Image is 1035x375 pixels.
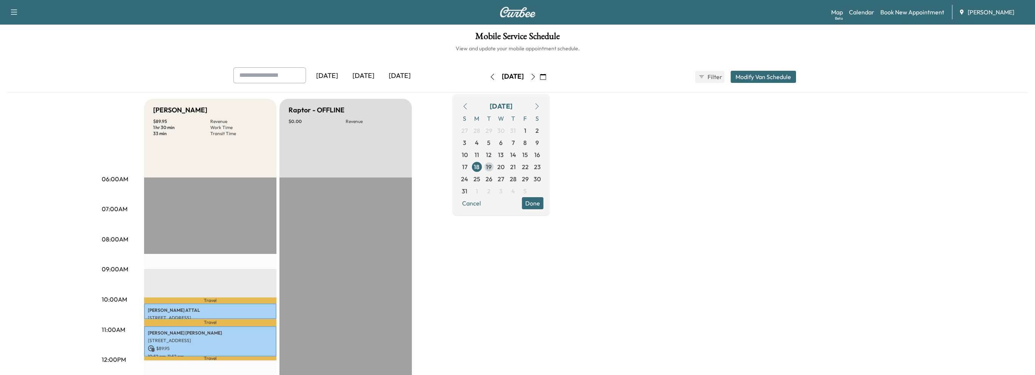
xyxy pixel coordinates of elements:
[535,138,539,147] span: 9
[382,67,418,85] div: [DATE]
[475,138,479,147] span: 4
[102,295,127,304] p: 10:00AM
[153,105,207,115] h5: [PERSON_NAME]
[502,72,524,81] div: [DATE]
[522,150,528,159] span: 15
[462,162,467,171] span: 17
[510,150,516,159] span: 14
[498,174,504,184] span: 27
[8,45,1027,52] h6: View and update your mobile appointment schedule.
[102,174,128,184] p: 06:00AM
[498,150,504,159] span: 13
[459,197,484,209] button: Cancel
[487,138,490,147] span: 5
[144,319,276,326] p: Travel
[499,187,503,196] span: 3
[153,131,210,137] p: 33 min
[102,265,128,274] p: 09:00AM
[210,131,267,137] p: Transit Time
[486,126,492,135] span: 29
[346,118,403,124] p: Revenue
[535,126,539,135] span: 2
[511,187,515,196] span: 4
[500,7,536,17] img: Curbee Logo
[461,126,468,135] span: 27
[289,118,346,124] p: $ 0.00
[462,187,467,196] span: 31
[148,345,273,352] p: $ 89.95
[461,174,468,184] span: 24
[497,126,504,135] span: 30
[8,32,1027,45] h1: Mobile Service Schedule
[153,124,210,131] p: 1 hr 30 min
[499,138,503,147] span: 6
[102,325,125,334] p: 11:00AM
[835,16,843,21] div: Beta
[345,67,382,85] div: [DATE]
[495,112,507,124] span: W
[534,162,541,171] span: 23
[148,315,273,321] p: [STREET_ADDRESS]
[153,118,210,124] p: $ 89.95
[102,235,128,244] p: 08:00AM
[486,150,492,159] span: 12
[309,67,345,85] div: [DATE]
[102,204,127,213] p: 07:00AM
[524,126,526,135] span: 1
[523,138,527,147] span: 8
[148,330,273,336] p: [PERSON_NAME] [PERSON_NAME]
[731,71,796,83] button: Modify Van Schedule
[708,72,721,81] span: Filter
[474,162,479,171] span: 18
[522,197,543,209] button: Done
[968,8,1014,17] span: [PERSON_NAME]
[486,174,492,184] span: 26
[210,124,267,131] p: Work Time
[463,138,466,147] span: 3
[473,174,480,184] span: 25
[486,162,492,171] span: 19
[459,112,471,124] span: S
[487,187,490,196] span: 2
[490,101,512,112] div: [DATE]
[148,307,273,313] p: [PERSON_NAME] ATTAL
[507,112,519,124] span: T
[510,174,517,184] span: 28
[534,174,541,184] span: 30
[531,112,543,124] span: S
[483,112,495,124] span: T
[475,150,479,159] span: 11
[510,162,516,171] span: 21
[210,118,267,124] p: Revenue
[849,8,874,17] a: Calendar
[523,187,527,196] span: 5
[471,112,483,124] span: M
[519,112,531,124] span: F
[510,126,516,135] span: 31
[522,162,529,171] span: 22
[144,356,276,360] p: Travel
[148,338,273,344] p: [STREET_ADDRESS]
[831,8,843,17] a: MapBeta
[476,187,478,196] span: 1
[102,355,126,364] p: 12:00PM
[522,174,529,184] span: 29
[144,297,276,303] p: Travel
[462,150,468,159] span: 10
[497,162,504,171] span: 20
[512,138,515,147] span: 7
[473,126,480,135] span: 28
[289,105,344,115] h5: Raptor - OFFLINE
[880,8,944,17] a: Book New Appointment
[148,353,273,359] p: 10:52 am - 11:52 am
[534,150,540,159] span: 16
[695,71,725,83] button: Filter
